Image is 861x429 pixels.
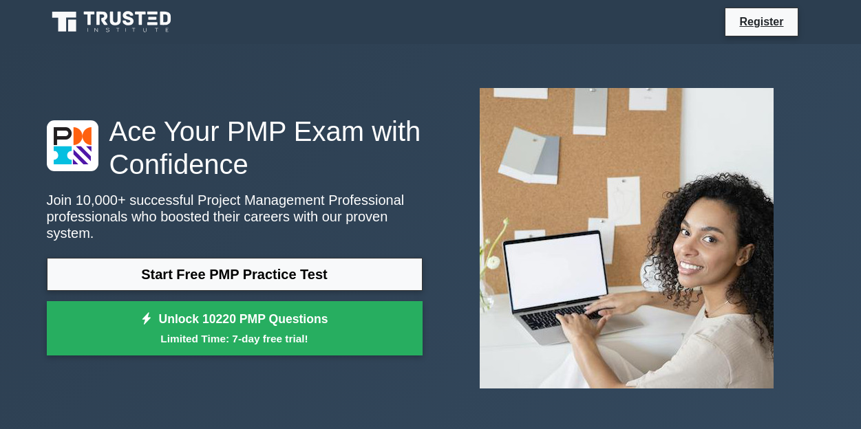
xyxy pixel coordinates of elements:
[47,192,423,241] p: Join 10,000+ successful Project Management Professional professionals who boosted their careers w...
[47,258,423,291] a: Start Free PMP Practice Test
[47,301,423,356] a: Unlock 10220 PMP QuestionsLimited Time: 7-day free trial!
[47,115,423,181] h1: Ace Your PMP Exam with Confidence
[731,13,791,30] a: Register
[64,331,405,346] small: Limited Time: 7-day free trial!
